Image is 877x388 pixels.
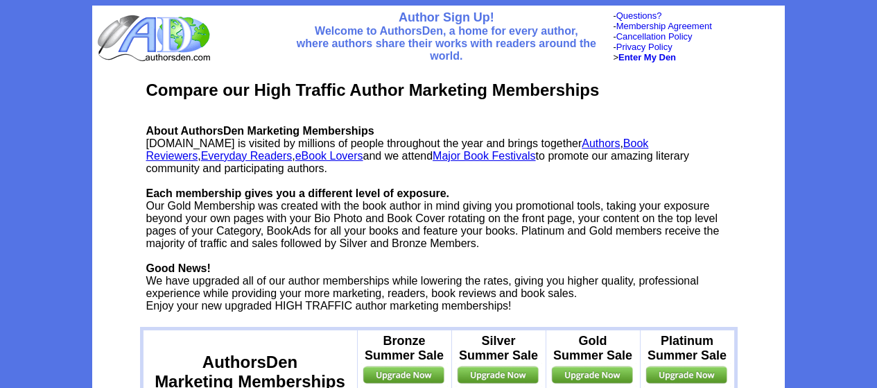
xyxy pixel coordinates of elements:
[648,334,727,362] b: Platinum Summer Sale
[618,52,676,62] a: Enter My Den
[146,187,449,199] b: Each membership gives you a different level of exposure.
[616,31,693,42] a: Cancellation Policy
[365,334,444,362] b: Bronze Summer Sale
[146,125,374,137] b: About AuthorsDen Marketing Memberships
[616,10,662,21] a: Questions?
[644,363,731,387] img: upgrade.jpg
[613,21,711,31] font: -
[201,150,293,162] a: Everyday Readers
[459,334,538,362] b: Silver Summer Sale
[295,150,363,162] a: eBook Lovers
[613,31,692,62] font: - - >
[399,10,494,24] font: Author Sign Up!
[550,363,636,387] img: upgrade.jpg
[97,14,214,62] img: logo_ad.gif
[297,25,596,62] font: Welcome to AuthorsDen, a home for every author, where authors share their works with readers arou...
[146,125,720,312] font: [DOMAIN_NAME] is visited by millions of people throughout the year and brings together , , , and ...
[146,137,649,162] a: Book Reviewers
[613,10,661,21] font: -
[433,150,536,162] a: Major Book Festivals
[616,42,672,52] a: Privacy Policy
[553,334,632,362] b: Gold Summer Sale
[455,363,542,387] img: upgrade.jpg
[582,137,620,149] a: Authors
[616,21,712,31] a: Membership Agreement
[361,363,448,387] img: upgrade.jpg
[146,81,600,99] b: Compare our High Traffic Author Marketing Memberships
[146,262,211,274] b: Good News!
